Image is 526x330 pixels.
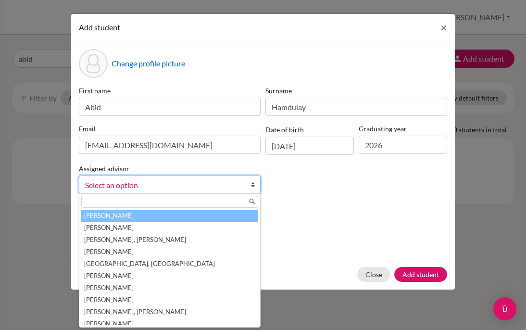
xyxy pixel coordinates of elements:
div: Profile picture [79,49,108,78]
li: [PERSON_NAME], [PERSON_NAME] [81,234,258,246]
li: [PERSON_NAME] [81,246,258,258]
li: [PERSON_NAME] [81,222,258,234]
button: Close [357,267,390,282]
li: [PERSON_NAME] [81,282,258,294]
li: [PERSON_NAME] [81,294,258,306]
label: First name [79,86,261,96]
li: [PERSON_NAME] [81,210,258,222]
span: Add student [79,23,120,32]
div: Open Intercom Messenger [493,297,516,320]
span: Select an option [85,179,242,191]
label: Email [79,124,261,134]
span: × [440,20,447,34]
button: Close [433,14,455,41]
li: [PERSON_NAME] [81,318,258,330]
input: dd/mm/yyyy [265,137,354,155]
button: Add student [394,267,447,282]
li: [PERSON_NAME], [PERSON_NAME] [81,306,258,318]
label: Assigned advisor [79,164,129,174]
p: Parents [79,209,447,221]
label: Graduating year [359,124,447,134]
label: Date of birth [265,125,304,135]
li: [PERSON_NAME] [81,270,258,282]
label: Surname [265,86,447,96]
li: [GEOGRAPHIC_DATA], [GEOGRAPHIC_DATA] [81,258,258,270]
